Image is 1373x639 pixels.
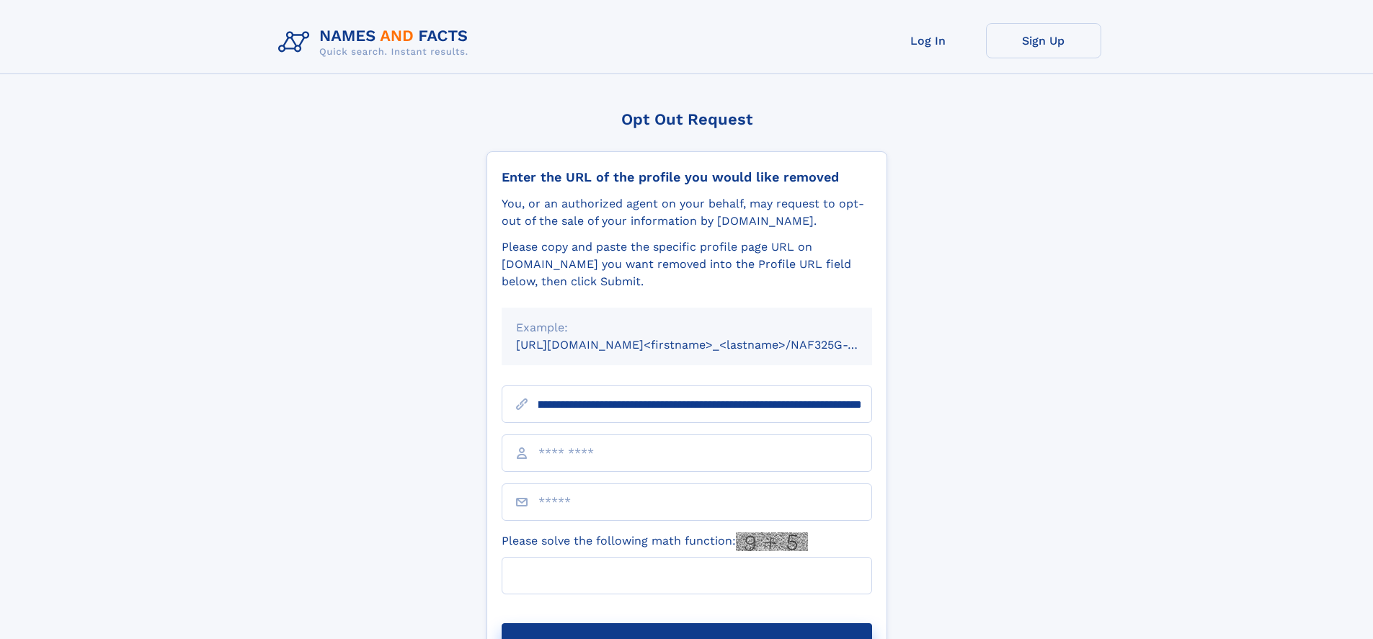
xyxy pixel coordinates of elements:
[871,23,986,58] a: Log In
[516,319,858,336] div: Example:
[502,169,872,185] div: Enter the URL of the profile you would like removed
[502,532,808,551] label: Please solve the following math function:
[272,23,480,62] img: Logo Names and Facts
[986,23,1101,58] a: Sign Up
[502,195,872,230] div: You, or an authorized agent on your behalf, may request to opt-out of the sale of your informatio...
[502,238,872,290] div: Please copy and paste the specific profile page URL on [DOMAIN_NAME] you want removed into the Pr...
[486,110,887,128] div: Opt Out Request
[516,338,899,352] small: [URL][DOMAIN_NAME]<firstname>_<lastname>/NAF325G-xxxxxxxx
